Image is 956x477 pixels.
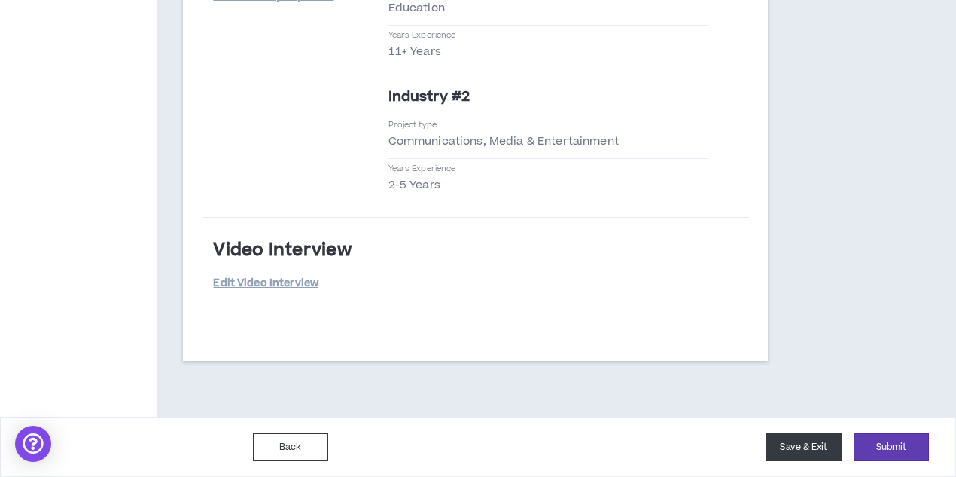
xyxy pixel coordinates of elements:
[388,43,441,61] p: 11+ Years
[388,163,456,174] p: Years Experience
[388,133,619,151] p: Communications, Media & Entertainment
[388,87,708,108] p: Industry #2
[253,433,328,461] button: Back
[213,240,351,261] h3: Video Interview
[213,271,318,297] a: Edit Video Interview
[388,29,456,41] p: Years Experience
[15,426,51,462] div: Open Intercom Messenger
[854,433,929,461] button: Submit
[388,176,440,194] p: 2-5 Years
[388,119,437,130] p: Project type
[766,433,842,461] button: Save & Exit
